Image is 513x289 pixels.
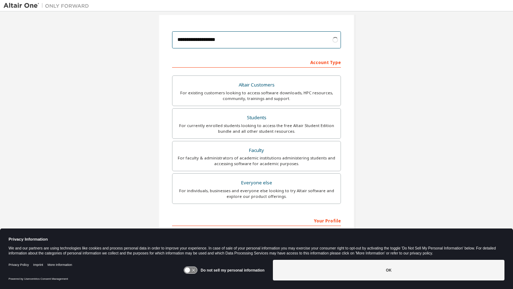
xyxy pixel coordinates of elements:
div: For faculty & administrators of academic institutions administering students and accessing softwa... [177,155,336,167]
div: For currently enrolled students looking to access the free Altair Student Edition bundle and all ... [177,123,336,134]
div: Everyone else [177,178,336,188]
div: Faculty [177,146,336,156]
div: Your Profile [172,215,341,226]
div: For existing customers looking to access software downloads, HPC resources, community, trainings ... [177,90,336,101]
img: Altair One [4,2,93,9]
div: For individuals, businesses and everyone else looking to try Altair software and explore our prod... [177,188,336,199]
div: Account Type [172,56,341,68]
div: Students [177,113,336,123]
div: Altair Customers [177,80,336,90]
